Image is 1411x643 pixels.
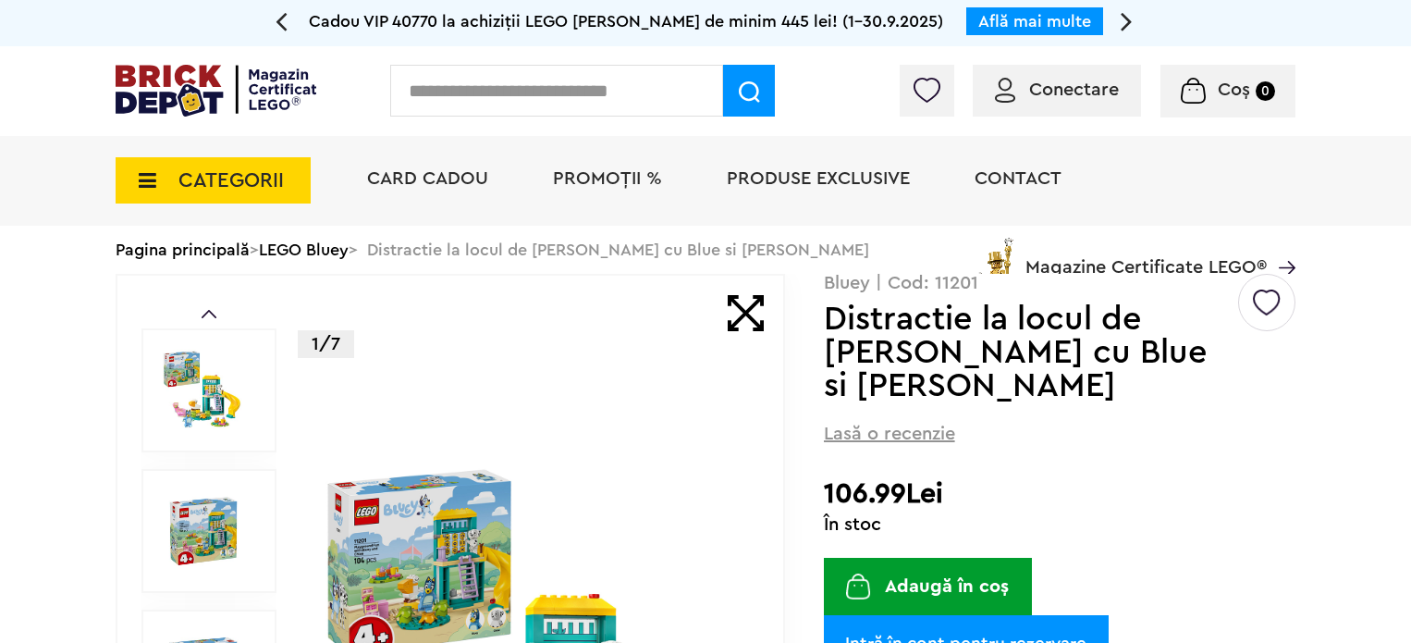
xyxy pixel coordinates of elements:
[727,169,910,188] a: Produse exclusive
[202,310,216,318] a: Prev
[824,303,1235,402] h1: Distractie la locul de [PERSON_NAME] cu Blue si [PERSON_NAME]
[309,13,943,30] span: Cadou VIP 40770 la achiziții LEGO [PERSON_NAME] de minim 445 lei! (1-30.9.2025)
[162,489,245,573] img: Distractie la locul de joaca cu Blue si Chloe
[978,13,1091,30] a: Află mai multe
[162,349,245,432] img: Distractie la locul de joaca cu Blue si Chloe
[367,169,488,188] a: Card Cadou
[975,169,1061,188] a: Contact
[995,80,1119,99] a: Conectare
[553,169,662,188] a: PROMOȚII %
[1029,80,1119,99] span: Conectare
[1025,234,1267,277] span: Magazine Certificate LEGO®
[298,330,354,358] p: 1/7
[824,477,1295,511] h2: 106.99Lei
[1218,80,1250,99] span: Coș
[824,558,1032,615] button: Adaugă în coș
[824,421,955,447] span: Lasă o recenzie
[824,515,1295,534] div: În stoc
[824,274,1295,292] p: Bluey | Cod: 11201
[1267,234,1295,253] a: Magazine Certificate LEGO®
[1256,81,1275,101] small: 0
[178,170,284,191] span: CATEGORII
